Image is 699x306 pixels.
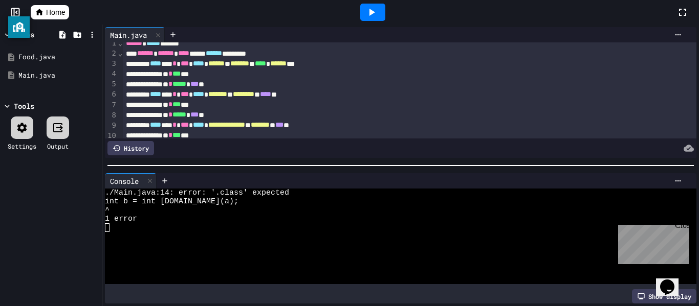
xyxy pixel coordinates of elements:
[105,121,118,131] div: 9
[656,265,689,296] iframe: chat widget
[105,173,157,189] div: Console
[118,49,123,57] span: Fold line
[107,141,154,155] div: History
[8,16,30,38] button: privacy banner
[118,39,123,47] span: Fold line
[105,38,118,49] div: 1
[105,206,110,215] span: ^
[46,7,65,17] span: Home
[105,110,118,121] div: 8
[8,142,36,151] div: Settings
[105,69,118,79] div: 4
[105,49,118,59] div: 2
[31,5,69,19] a: Home
[18,52,98,62] div: Food.java
[18,70,98,81] div: Main.java
[105,30,152,40] div: Main.java
[4,4,71,65] div: Chat with us now!Close
[105,131,118,141] div: 10
[105,27,165,42] div: Main.java
[105,59,118,69] div: 3
[105,189,289,197] span: ./Main.java:14: error: '.class' expected
[105,176,144,186] div: Console
[105,215,137,223] span: 1 error
[14,101,34,111] div: Tools
[105,89,118,100] div: 6
[105,197,238,206] span: int b = int [DOMAIN_NAME](a);
[105,79,118,89] div: 5
[632,289,696,303] div: Show display
[614,221,689,264] iframe: chat widget
[47,142,69,151] div: Output
[105,100,118,110] div: 7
